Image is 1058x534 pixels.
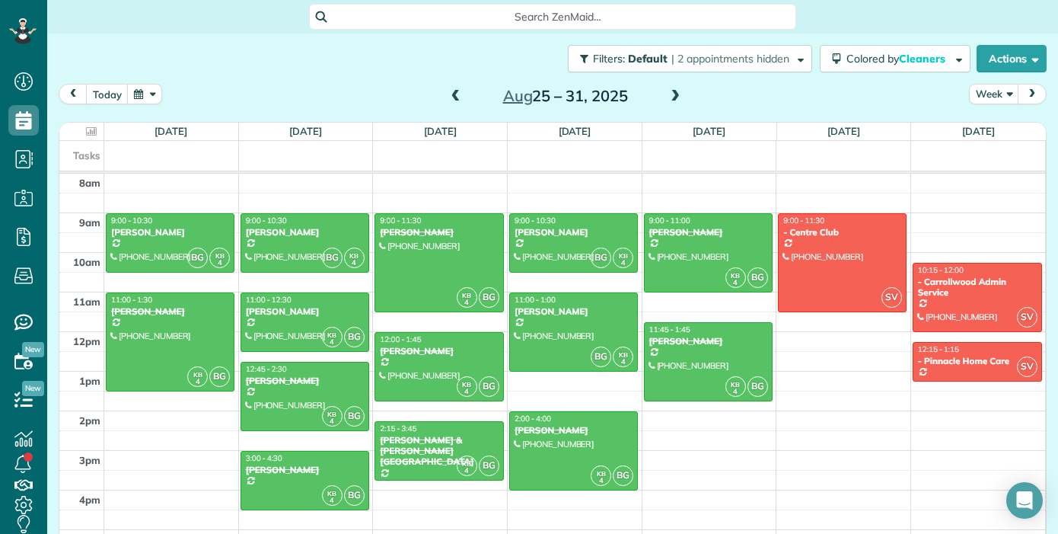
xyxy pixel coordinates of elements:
small: 4 [457,385,476,399]
div: - Centre Club [782,227,902,238]
button: Week [969,84,1019,104]
div: [PERSON_NAME] [110,306,230,317]
a: [DATE] [155,125,187,137]
span: 3:00 - 4:30 [246,453,282,463]
span: SV [1017,307,1037,328]
span: Colored by [846,52,951,66]
div: [PERSON_NAME] [110,227,230,238]
a: [DATE] [962,125,995,137]
span: 3pm [79,454,100,466]
span: 2:00 - 4:00 [515,414,551,424]
span: SV [881,287,902,308]
div: [PERSON_NAME] [245,376,365,386]
small: 4 [210,256,229,270]
small: 4 [613,355,633,369]
div: [PERSON_NAME] [245,306,365,317]
button: prev [59,84,88,104]
span: 4pm [79,494,100,506]
div: [PERSON_NAME] [649,336,768,347]
span: KB [462,291,471,299]
small: 4 [323,335,342,350]
div: [PERSON_NAME] [245,227,365,238]
span: BG [479,456,499,476]
small: 4 [726,276,745,290]
span: KB [619,350,628,359]
span: 11:00 - 12:30 [246,295,292,305]
span: BG [479,376,499,397]
span: 1pm [79,375,100,387]
button: Colored byCleaners [820,45,970,72]
span: KB [731,380,740,389]
span: 9am [79,216,100,229]
span: KB [215,251,225,260]
small: 4 [323,414,342,429]
a: Filters: Default | 2 appointments hidden [560,45,812,72]
span: BG [344,406,365,427]
a: [DATE] [289,125,322,137]
span: KB [349,251,359,260]
span: 9:00 - 10:30 [111,216,152,225]
button: today [86,84,129,104]
small: 4 [726,385,745,399]
span: 9:00 - 11:30 [380,216,421,225]
span: New [22,342,44,357]
small: 4 [323,494,342,508]
span: BG [591,248,611,268]
div: - Carrollwood Admin Service [917,277,1037,299]
span: KB [619,251,628,260]
span: BG [344,327,365,347]
span: 11am [73,296,100,308]
button: next [1018,84,1047,104]
span: KB [462,380,471,389]
span: SV [1017,357,1037,377]
small: 4 [591,474,610,488]
div: [PERSON_NAME] [245,465,365,475]
div: [PERSON_NAME] [514,306,633,317]
span: 11:00 - 1:30 [111,295,152,305]
span: 12:45 - 2:30 [246,364,287,374]
div: - Pinnacle Home Care [917,356,1037,366]
a: [DATE] [827,125,860,137]
div: [PERSON_NAME] [379,346,499,357]
a: [DATE] [693,125,725,137]
span: BG [747,267,768,288]
span: 9:00 - 10:30 [246,216,287,225]
div: [PERSON_NAME] & [PERSON_NAME][GEOGRAPHIC_DATA] [379,435,499,468]
small: 4 [613,256,633,270]
span: 11:00 - 1:00 [515,295,556,305]
span: 9:00 - 10:30 [515,216,556,225]
button: Filters: Default | 2 appointments hidden [568,45,812,72]
small: 4 [457,296,476,310]
span: 11:45 - 1:45 [649,325,690,334]
small: 4 [457,464,476,478]
span: 12:00 - 1:45 [380,334,421,344]
span: BG [322,248,343,268]
span: Filters: [593,52,625,66]
span: Tasks [73,149,100,161]
span: 10am [73,256,100,268]
span: 12:15 - 1:15 [918,344,959,354]
a: [DATE] [424,125,457,137]
span: KB [462,459,471,468]
a: [DATE] [559,125,591,137]
button: Actions [977,45,1047,72]
span: BG [747,376,768,397]
span: 2:15 - 3:45 [380,424,416,433]
span: 8am [79,177,100,189]
span: BG [209,366,230,387]
div: Open Intercom Messenger [1006,482,1043,519]
h2: 25 – 31, 2025 [470,88,661,104]
span: BG [479,287,499,308]
span: KB [193,370,202,379]
span: 9:00 - 11:00 [649,216,690,225]
span: BG [613,465,633,486]
span: 10:15 - 12:00 [918,265,964,275]
span: 12pm [73,335,100,347]
span: KB [327,489,336,497]
span: Cleaners [899,52,948,66]
div: [PERSON_NAME] [514,425,633,436]
span: KB [597,469,606,478]
span: BG [591,347,611,367]
span: KB [731,271,740,280]
span: | 2 appointments hidden [671,52,789,66]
